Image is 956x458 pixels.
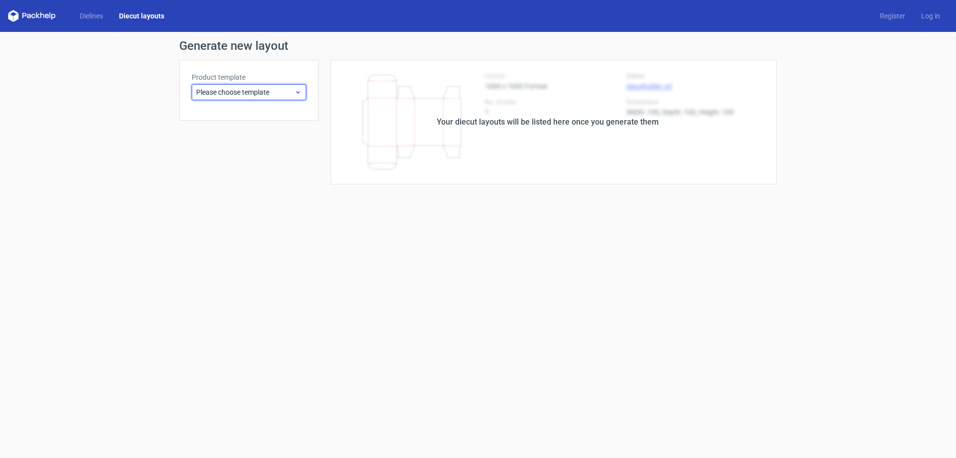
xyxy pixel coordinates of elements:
a: Dielines [72,11,111,21]
a: Log in [913,11,948,21]
h1: Generate new layout [179,40,777,52]
a: Diecut layouts [111,11,172,21]
div: Your diecut layouts will be listed here once you generate them [437,116,659,128]
a: Register [872,11,913,21]
span: Please choose template [196,87,294,97]
label: Product template [192,72,306,82]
